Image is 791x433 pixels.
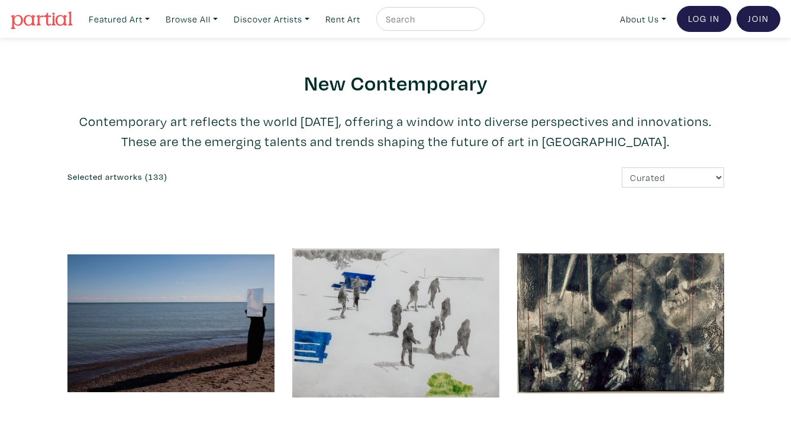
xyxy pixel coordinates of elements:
[228,7,315,31] a: Discover Artists
[385,12,473,27] input: Search
[67,70,724,95] h2: New Contemporary
[677,6,731,32] a: Log In
[737,6,780,32] a: Join
[83,7,155,31] a: Featured Art
[67,111,724,151] p: Contemporary art reflects the world [DATE], offering a window into diverse perspectives and innov...
[615,7,671,31] a: About Us
[320,7,366,31] a: Rent Art
[67,172,387,182] h6: Selected artworks (133)
[160,7,223,31] a: Browse All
